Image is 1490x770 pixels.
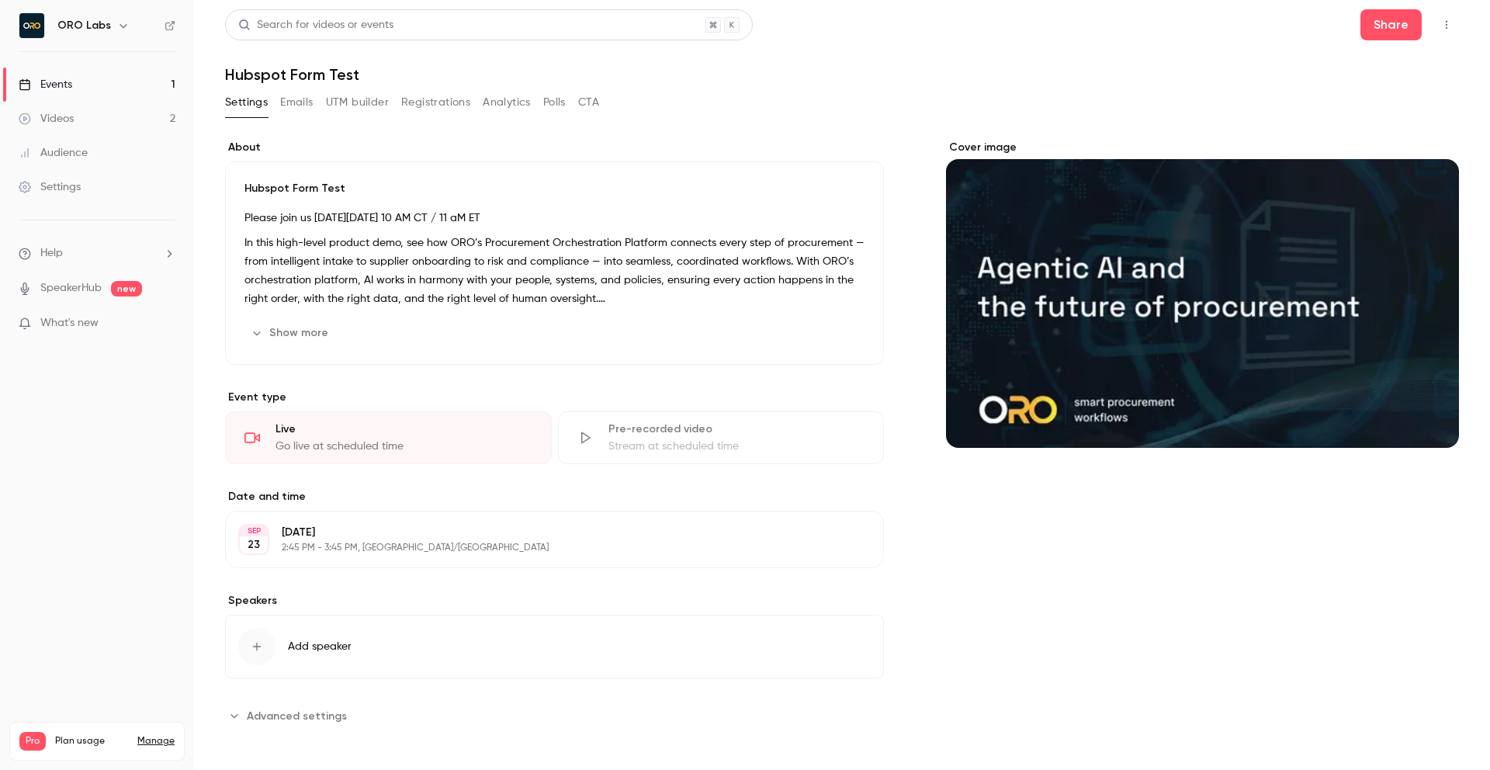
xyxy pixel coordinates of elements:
[266,502,291,527] button: Send a message…
[19,245,175,262] li: help-dropdown-opener
[19,145,88,161] div: Audience
[272,6,300,34] div: Close
[137,735,175,747] a: Manage
[280,90,313,115] button: Emails
[243,6,272,36] button: Home
[19,77,72,92] div: Events
[288,639,352,654] span: Add speaker
[225,703,884,728] section: Advanced settings
[282,525,802,540] p: [DATE]
[12,187,255,236] div: You will be notified here and by email ([PERSON_NAME][EMAIL_ADDRESS])
[244,209,865,227] p: Please join us [DATE][DATE] 10 AM CT / 11 aM ET
[225,593,884,609] label: Speakers
[225,615,884,678] button: Add speaker
[275,439,532,454] div: Go live at scheduled time
[483,90,531,115] button: Analytics
[74,508,86,521] button: Upload attachment
[25,196,242,227] div: You will be notified here and by email ( )
[244,321,338,345] button: Show more
[275,421,532,437] div: Live
[36,387,242,415] li: Use a post-webinar redirection link to a survey platform
[47,251,62,266] img: Profile image for Salim
[55,735,128,747] span: Plan usage
[12,248,298,284] div: Salim says…
[40,245,63,262] span: Help
[240,525,268,536] div: SEP
[225,489,884,505] label: Date and time
[36,419,242,463] li: Use a CTA during the live to send your registrants to the survey platform
[19,732,46,751] span: Pro
[10,6,40,36] button: go back
[67,251,265,265] div: joined the conversation
[40,315,99,331] span: What's new
[25,309,242,339] div: We don't support surveys, but there are a few workarounds to do it:
[24,508,36,521] button: Emoji picker
[44,9,69,33] img: Profile image for Salim
[225,390,884,405] p: Event type
[401,90,470,115] button: Registrations
[25,293,242,309] div: Hello [PERSON_NAME],
[75,8,176,19] h1: [PERSON_NAME]
[68,89,286,165] div: Hi, is there a native way to do surveys during webinars? I know there are polls but we are lookin...
[608,439,865,454] div: Stream at scheduled time
[558,411,885,464] div: Pre-recorded videoStream at scheduled time
[608,421,865,437] div: Pre-recorded video
[111,281,142,297] span: new
[49,508,61,521] button: Gif picker
[12,284,298,506] div: Salim says…
[248,537,260,553] p: 23
[75,19,154,35] p: Active 30m ago
[12,187,298,248] div: Operator says…
[12,284,255,472] div: Hello [PERSON_NAME],We don't support surveys, but there are a few workarounds to do it:Prepare mu...
[12,80,298,187] div: user says…
[40,280,102,297] a: SpeakerHub
[543,90,566,115] button: Polls
[19,179,81,195] div: Settings
[99,508,111,521] button: Start recording
[326,90,389,115] button: UTM builder
[225,90,268,115] button: Settings
[36,339,242,383] li: Prepare multiple polls that are opened one after the other during the live
[946,140,1459,448] section: Cover image
[29,213,218,225] a: [PERSON_NAME][EMAIL_ADDRESS]
[19,13,44,38] img: ORO Labs
[282,542,802,554] p: 2:45 PM - 3:45 PM, [GEOGRAPHIC_DATA]/[GEOGRAPHIC_DATA]
[247,708,347,724] span: Advanced settings
[1360,9,1422,40] button: Share
[238,17,393,33] div: Search for videos or events
[157,317,175,331] iframe: Noticeable Trigger
[225,411,552,464] div: LiveGo live at scheduled time
[56,80,298,175] div: Hi, is there a native way to do surveys during webinars? I know there are polls but we are lookin...
[19,111,74,127] div: Videos
[67,253,154,264] b: [PERSON_NAME]
[244,234,865,308] p: In this high-level product demo, see how ORO’s Procurement Orchestration Platform connects every ...
[57,18,111,33] h6: ORO Labs
[225,65,1459,84] h1: Hubspot Form Test
[225,703,356,728] button: Advanced settings
[13,476,297,502] textarea: Message…
[244,181,865,196] p: Hubspot Form Test
[946,140,1459,155] label: Cover image
[578,90,599,115] button: CTA
[225,140,884,155] label: About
